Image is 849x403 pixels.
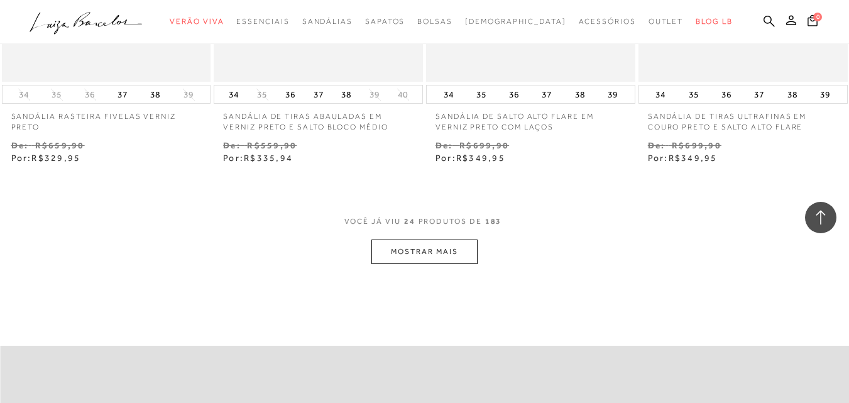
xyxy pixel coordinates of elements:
span: 24 [404,216,415,240]
a: SANDÁLIA DE SALTO ALTO FLARE EM VERNIZ PRETO COM LAÇOS [426,104,635,133]
small: R$559,90 [247,140,297,150]
button: 39 [366,89,383,101]
span: Essenciais [236,17,289,26]
a: categoryNavScreenReaderText [417,10,452,33]
button: 35 [48,89,65,101]
a: categoryNavScreenReaderText [302,10,353,33]
button: 34 [15,89,33,101]
small: R$659,90 [35,140,85,150]
button: 36 [718,86,735,103]
button: 0 [804,14,821,31]
small: De: [11,140,29,150]
button: 37 [538,86,556,103]
span: R$335,94 [244,153,293,163]
button: 34 [440,86,457,103]
button: 35 [685,86,703,103]
span: BLOG LB [696,17,732,26]
span: PRODUTOS DE [419,216,482,227]
button: 38 [784,86,801,103]
span: VOCê JÁ VIU [344,216,401,227]
a: categoryNavScreenReaderText [365,10,405,33]
a: categoryNavScreenReaderText [236,10,289,33]
small: R$699,90 [459,140,509,150]
span: Outlet [649,17,684,26]
button: 35 [253,89,271,101]
button: 39 [816,86,834,103]
button: 38 [571,86,589,103]
span: Por: [435,153,505,163]
button: 36 [505,86,523,103]
a: BLOG LB [696,10,732,33]
button: 34 [225,86,243,103]
button: 37 [310,86,327,103]
span: 0 [813,13,822,21]
span: Sandálias [302,17,353,26]
a: noSubCategoriesText [465,10,566,33]
button: 34 [652,86,669,103]
button: 38 [146,86,164,103]
button: 36 [81,89,99,101]
button: 35 [473,86,490,103]
small: De: [223,140,241,150]
span: Bolsas [417,17,452,26]
a: categoryNavScreenReaderText [649,10,684,33]
a: SANDÁLIA DE TIRAS ABAULADAS EM VERNIZ PRETO E SALTO BLOCO MÉDIO [214,104,423,133]
button: 39 [180,89,197,101]
button: 36 [282,86,299,103]
small: R$699,90 [672,140,721,150]
a: categoryNavScreenReaderText [170,10,224,33]
span: 183 [485,216,502,240]
span: Por: [648,153,718,163]
span: Acessórios [579,17,636,26]
span: Por: [223,153,293,163]
button: 38 [337,86,355,103]
a: categoryNavScreenReaderText [579,10,636,33]
small: De: [648,140,666,150]
span: Verão Viva [170,17,224,26]
button: 37 [114,86,131,103]
button: 39 [604,86,622,103]
span: R$349,95 [669,153,718,163]
small: De: [435,140,453,150]
span: [DEMOGRAPHIC_DATA] [465,17,566,26]
button: MOSTRAR MAIS [371,240,477,264]
button: 40 [394,89,412,101]
a: SANDÁLIA RASTEIRA FIVELAS VERNIZ PRETO [2,104,211,133]
span: Por: [11,153,81,163]
span: R$349,95 [456,153,505,163]
span: Sapatos [365,17,405,26]
button: 37 [750,86,768,103]
span: R$329,95 [31,153,80,163]
a: SANDÁLIA DE TIRAS ULTRAFINAS EM COURO PRETO E SALTO ALTO FLARE [638,104,848,133]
